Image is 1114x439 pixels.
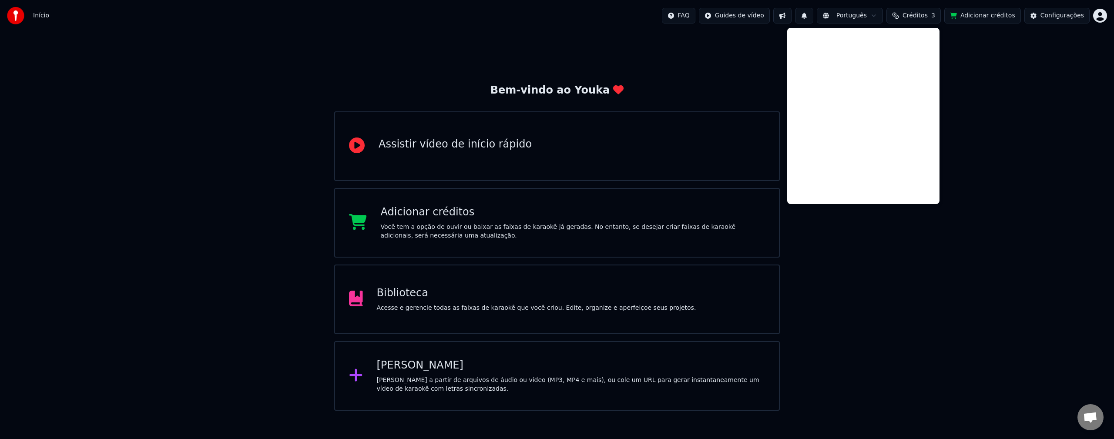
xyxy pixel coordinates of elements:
[33,11,49,20] span: Início
[886,8,941,23] button: Créditos3
[381,223,765,240] div: Você tem a opção de ouvir ou baixar as faixas de karaokê já geradas. No entanto, se desejar criar...
[1024,8,1090,23] button: Configurações
[377,359,765,372] div: [PERSON_NAME]
[7,7,24,24] img: youka
[490,84,624,97] div: Bem-vindo ao Youka
[1077,404,1104,430] div: Bate-papo aberto
[377,304,696,312] div: Acesse e gerencie todas as faixas de karaokê que você criou. Edite, organize e aperfeiçoe seus pr...
[1040,11,1084,20] div: Configurações
[377,376,765,393] div: [PERSON_NAME] a partir de arquivos de áudio ou vídeo (MP3, MP4 e mais), ou cole um URL para gerar...
[903,11,928,20] span: Créditos
[33,11,49,20] nav: breadcrumb
[381,205,765,219] div: Adicionar créditos
[379,137,532,151] div: Assistir vídeo de início rápido
[699,8,770,23] button: Guides de vídeo
[944,8,1021,23] button: Adicionar créditos
[662,8,695,23] button: FAQ
[377,286,696,300] div: Biblioteca
[931,11,935,20] span: 3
